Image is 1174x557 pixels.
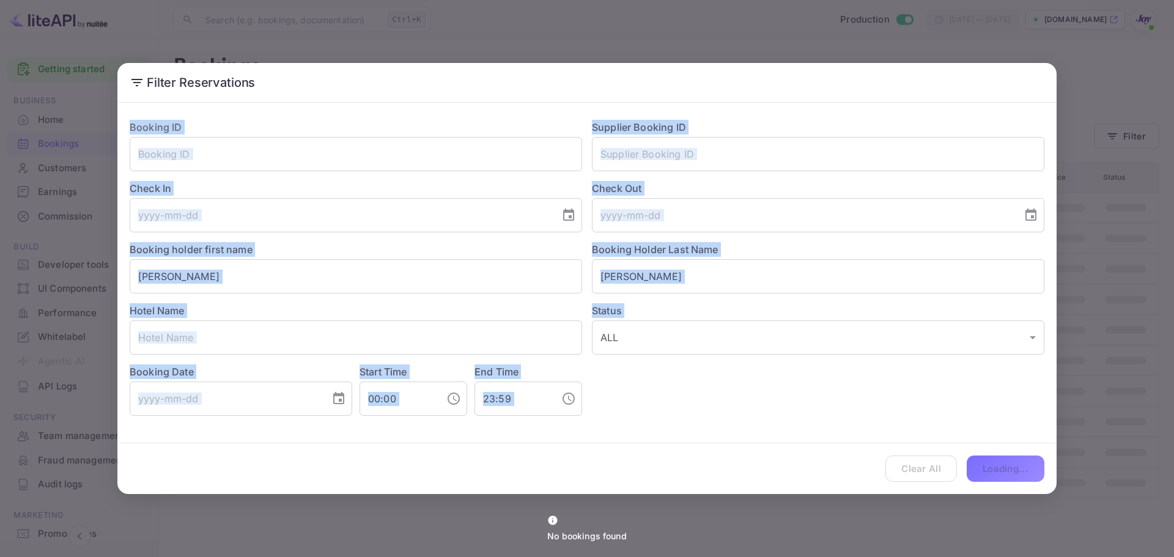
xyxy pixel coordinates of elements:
[117,63,1057,102] h2: Filter Reservations
[592,137,1044,171] input: Supplier Booking ID
[592,198,1014,232] input: yyyy-mm-dd
[556,386,581,411] button: Choose time, selected time is 11:59 PM
[592,243,718,256] label: Booking Holder Last Name
[130,137,582,171] input: Booking ID
[474,366,519,378] label: End Time
[327,386,351,411] button: Choose date
[592,121,686,133] label: Supplier Booking ID
[441,386,466,411] button: Choose time, selected time is 12:00 AM
[130,181,582,196] label: Check In
[130,320,582,355] input: Hotel Name
[360,382,437,416] input: hh:mm
[130,243,253,256] label: Booking holder first name
[556,203,581,227] button: Choose date
[130,304,185,317] label: Hotel Name
[592,303,1044,318] label: Status
[1019,203,1043,227] button: Choose date
[592,181,1044,196] label: Check Out
[130,259,582,293] input: Holder First Name
[130,198,552,232] input: yyyy-mm-dd
[130,364,352,379] label: Booking Date
[360,366,407,378] label: Start Time
[474,382,552,416] input: hh:mm
[592,259,1044,293] input: Holder Last Name
[130,121,182,133] label: Booking ID
[592,320,1044,355] div: ALL
[130,382,322,416] input: yyyy-mm-dd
